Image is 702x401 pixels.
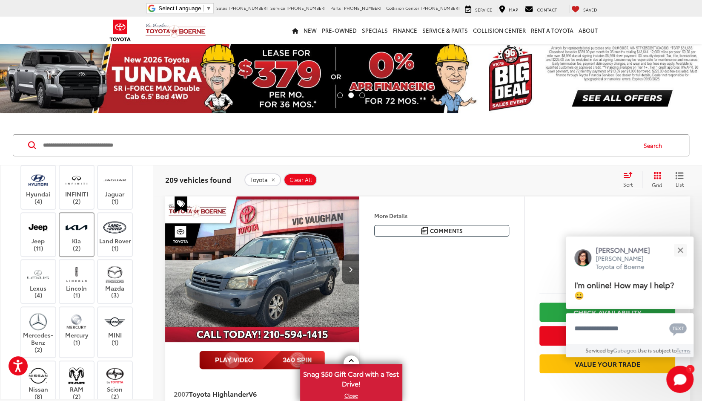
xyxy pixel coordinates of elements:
[244,173,281,186] button: remove Toyota
[669,322,687,336] svg: Text
[165,196,360,342] div: 2007 Toyota Highlander V6 0
[613,346,637,354] a: Gubagoo.
[103,366,126,386] img: Vic Vaughan Toyota of Boerne in Boerne, TX)
[342,5,381,11] span: [PHONE_NUMBER]
[585,346,613,354] span: Serviced by
[229,5,268,11] span: [PHONE_NUMBER]
[65,312,88,332] img: Vic Vaughan Toyota of Boerne in Boerne, TX)
[98,366,132,400] label: Scion (2)
[583,6,597,13] span: Saved
[165,174,231,185] span: 209 vehicles found
[104,17,136,44] img: Toyota
[539,270,675,278] span: [DATE] Price:
[65,217,88,237] img: Vic Vaughan Toyota of Boerne in Boerne, TX)
[539,303,675,322] a: Check Availability
[359,17,390,44] a: Specials
[284,173,317,186] button: Clear All
[374,225,509,237] button: Comments
[165,196,360,343] img: 2007 Toyota Highlander V6
[509,6,518,13] span: Map
[497,5,520,13] a: Map
[539,244,675,265] span: $4,200
[330,5,341,11] span: Parts
[216,5,227,11] span: Sales
[270,5,285,11] span: Service
[60,217,94,252] label: Kia (2)
[642,171,669,188] button: Grid View
[26,264,50,284] img: Vic Vaughan Toyota of Boerne in Boerne, TX)
[669,171,690,188] button: List View
[523,5,559,13] a: Contact
[60,366,94,400] label: RAM (2)
[98,312,132,346] label: MINI (1)
[390,17,420,44] a: Finance
[60,312,94,346] label: Mercury (1)
[165,196,360,342] a: 2007 Toyota Highlander V62007 Toyota Highlander V62007 Toyota Highlander V62007 Toyota Highlander V6
[430,227,463,235] span: Comments
[528,17,576,44] a: Rent a Toyota
[250,176,268,183] span: Toyota
[566,313,693,344] textarea: Type your message
[21,366,56,400] label: Nissan (8)
[98,264,132,299] label: Mazda (3)
[596,254,659,271] p: [PERSON_NAME] Toyota of Boerne
[539,326,675,345] button: Get Price Now
[301,17,319,44] a: New
[569,5,599,13] a: My Saved Vehicles
[666,366,693,393] svg: Start Chat
[301,365,401,391] span: Snag $50 Gift Card with a Test Drive!
[158,5,201,12] span: Select Language
[21,170,56,205] label: Hyundai (4)
[667,319,689,338] button: Chat with SMS
[65,366,88,386] img: Vic Vaughan Toyota of Boerne in Boerne, TX)
[289,17,301,44] a: Home
[98,170,132,205] label: Jaguar (1)
[671,241,689,259] button: Close
[21,264,56,299] label: Lexus (4)
[26,312,50,332] img: Vic Vaughan Toyota of Boerne in Boerne, TX)
[42,135,636,156] input: Search by Make, Model, or Keyword
[619,171,642,188] button: Select sort value
[189,389,249,398] span: Toyota Highlander
[199,351,325,369] img: full motion video
[103,217,126,237] img: Vic Vaughan Toyota of Boerne in Boerne, TX)
[287,5,326,11] span: [PHONE_NUMBER]
[539,354,675,373] a: Value Your Trade
[289,176,312,183] span: Clear All
[666,366,693,393] button: Toggle Chat Window
[319,17,359,44] a: Pre-Owned
[576,17,600,44] a: About
[60,170,94,205] label: INFINITI (2)
[374,213,509,219] h4: More Details
[158,5,211,12] a: Select Language​
[475,6,492,13] span: Service
[145,23,206,38] img: Vic Vaughan Toyota of Boerne
[689,367,691,371] span: 1
[386,5,419,11] span: Collision Center
[26,217,50,237] img: Vic Vaughan Toyota of Boerne in Boerne, TX)
[675,181,684,188] span: List
[103,264,126,284] img: Vic Vaughan Toyota of Boerne in Boerne, TX)
[21,217,56,252] label: Jeep (11)
[537,6,557,13] span: Contact
[574,279,674,300] span: I'm online! How may I help? 😀
[26,170,50,190] img: Vic Vaughan Toyota of Boerne in Boerne, TX)
[65,264,88,284] img: Vic Vaughan Toyota of Boerne in Boerne, TX)
[103,312,126,332] img: Vic Vaughan Toyota of Boerne in Boerne, TX)
[98,217,132,252] label: Land Rover (1)
[249,389,257,398] span: V6
[637,346,676,354] span: Use is subject to
[174,389,189,398] span: 2007
[652,181,662,188] span: Grid
[566,237,693,357] div: Close[PERSON_NAME][PERSON_NAME] Toyota of BoerneI'm online! How may I help? 😀Type your messageCha...
[420,17,470,44] a: Service & Parts: Opens in a new tab
[21,312,56,353] label: Mercedes-Benz (2)
[175,196,187,213] span: Special
[470,17,528,44] a: Collision Center
[26,366,50,386] img: Vic Vaughan Toyota of Boerne in Boerne, TX)
[676,346,691,354] a: Terms
[623,181,633,188] span: Sort
[596,245,659,254] p: [PERSON_NAME]
[342,254,359,284] button: Next image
